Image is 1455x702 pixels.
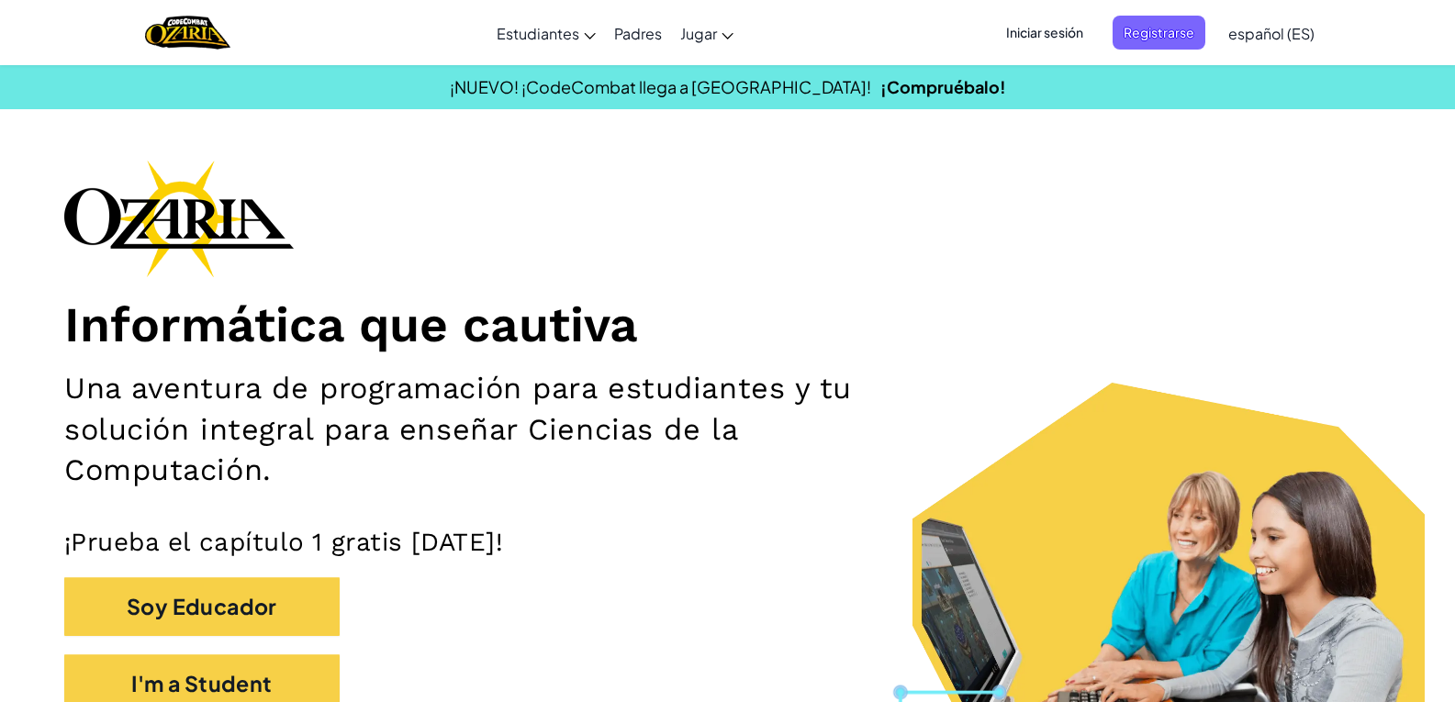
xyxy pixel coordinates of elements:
[145,14,230,51] a: Ozaria by CodeCombat logo
[497,24,579,43] span: Estudiantes
[450,76,871,97] span: ¡NUEVO! ¡CodeCombat llega a [GEOGRAPHIC_DATA]!
[64,577,340,637] button: Soy Educador
[64,295,1391,355] h1: Informática que cautiva
[145,14,230,51] img: Home
[1113,16,1205,50] button: Registrarse
[605,8,671,58] a: Padres
[64,160,294,277] img: Ozaria branding logo
[1219,8,1324,58] a: español (ES)
[995,16,1094,50] button: Iniciar sesión
[880,76,1006,97] a: ¡Compruébalo!
[1228,24,1315,43] span: español (ES)
[680,24,717,43] span: Jugar
[64,368,953,489] h2: Una aventura de programación para estudiantes y tu solución integral para enseñar Ciencias de la ...
[671,8,743,58] a: Jugar
[487,8,605,58] a: Estudiantes
[64,527,1391,559] p: ¡Prueba el capítulo 1 gratis [DATE]!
